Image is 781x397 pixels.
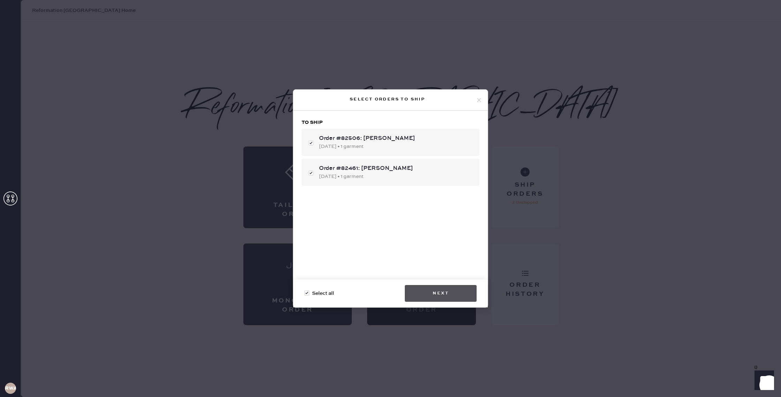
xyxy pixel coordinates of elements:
div: Select orders to ship [299,95,476,104]
div: [DATE] • 1 garment [319,143,474,150]
button: Next [405,285,477,302]
span: Select all [312,290,334,297]
div: Order #82506: [PERSON_NAME] [319,134,474,143]
div: Order #82461: [PERSON_NAME] [319,164,474,173]
h3: To ship [302,119,479,126]
div: [DATE] • 1 garment [319,173,474,180]
h3: RWA [5,386,16,391]
iframe: Front Chat [748,366,778,396]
